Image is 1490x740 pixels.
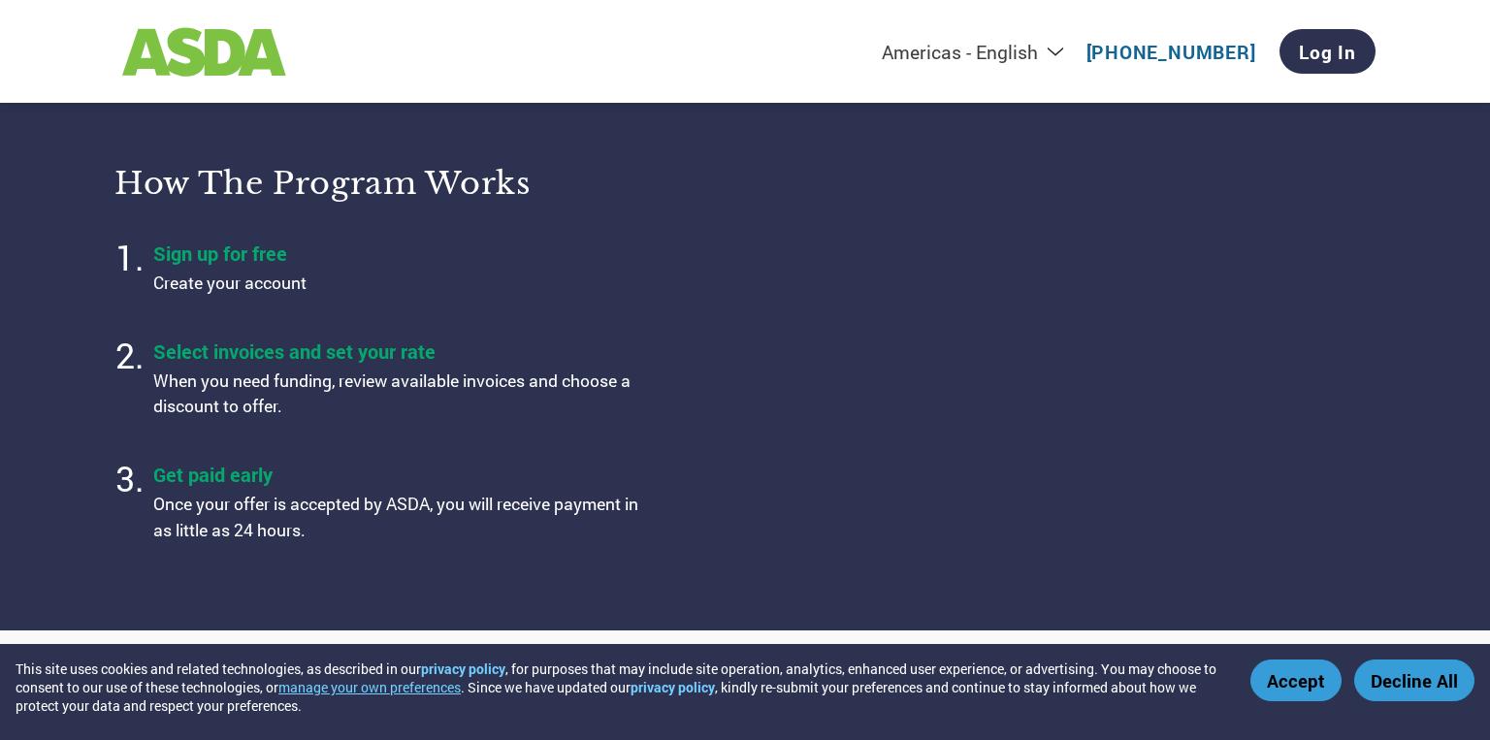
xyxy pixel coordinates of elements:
[1354,660,1474,701] button: Decline All
[153,271,638,296] p: Create your account
[153,462,638,487] h4: Get paid early
[1086,40,1256,64] a: [PHONE_NUMBER]
[153,241,638,266] h4: Sign up for free
[153,369,638,420] p: When you need funding, review available invoices and choose a discount to offer.
[114,164,721,203] h3: How the program works
[1279,29,1376,74] a: Log In
[153,492,638,543] p: Once your offer is accepted by ASDA, you will receive payment in as little as 24 hours.
[114,25,295,79] img: ASDA
[1250,660,1342,701] button: Accept
[16,660,1222,715] div: This site uses cookies and related technologies, as described in our , for purposes that may incl...
[278,678,461,696] button: manage your own preferences
[153,338,638,364] h4: Select invoices and set your rate
[421,660,505,678] a: privacy policy
[631,678,715,696] a: privacy policy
